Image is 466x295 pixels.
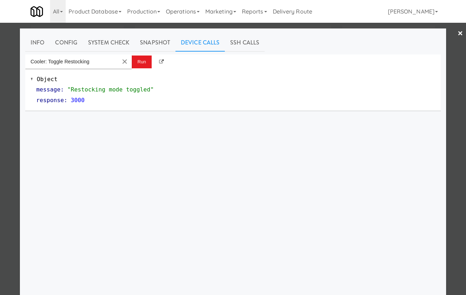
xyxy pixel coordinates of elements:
[83,34,135,52] a: System Check
[132,56,152,68] button: Run
[36,97,64,104] span: response
[37,76,58,83] span: Object
[31,5,43,18] img: Micromart
[36,86,60,93] span: message
[457,23,463,45] a: ×
[25,54,118,69] input: Enter api call...
[50,34,83,52] a: Config
[175,34,225,52] a: Device Calls
[67,86,154,93] span: "Restocking mode toggled"
[135,34,175,52] a: Snapshot
[119,56,130,67] button: Clear Input
[71,97,85,104] span: 3000
[64,97,67,104] span: :
[25,34,50,52] a: Info
[60,86,64,93] span: :
[225,34,265,52] a: SSH Calls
